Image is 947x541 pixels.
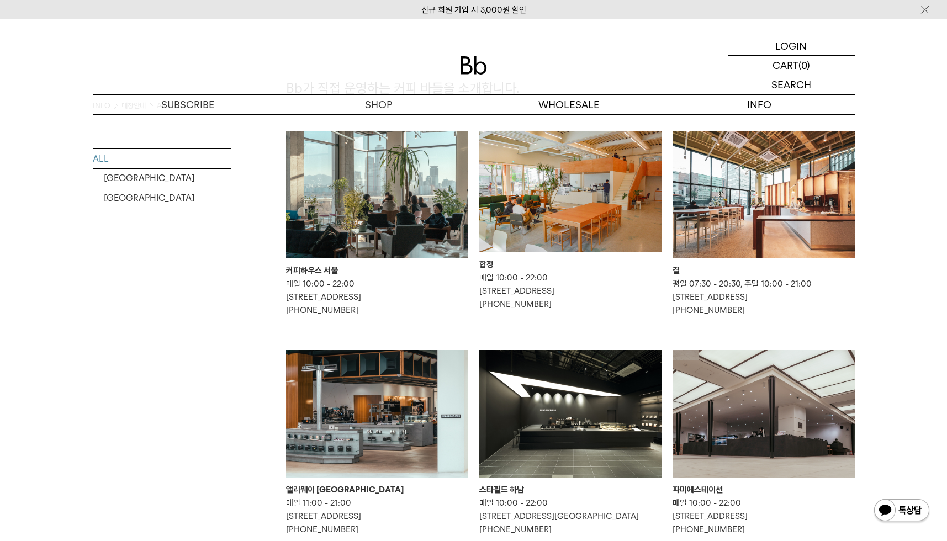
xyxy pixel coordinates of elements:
img: 스타필드 하남 [479,350,662,478]
a: [GEOGRAPHIC_DATA] [104,188,231,208]
p: 매일 11:00 - 21:00 [STREET_ADDRESS] [PHONE_NUMBER] [286,496,468,536]
img: 로고 [461,56,487,75]
div: 앨리웨이 [GEOGRAPHIC_DATA] [286,483,468,496]
img: 앨리웨이 인천 [286,350,468,478]
img: 카카오톡 채널 1:1 채팅 버튼 [873,498,930,524]
a: 커피하우스 서울 커피하우스 서울 매일 10:00 - 22:00[STREET_ADDRESS][PHONE_NUMBER] [286,131,468,317]
p: SEARCH [771,75,811,94]
a: 신규 회원 가입 시 3,000원 할인 [421,5,526,15]
p: 매일 10:00 - 22:00 [STREET_ADDRESS] [PHONE_NUMBER] [673,496,855,536]
p: 매일 10:00 - 22:00 [STREET_ADDRESS] [PHONE_NUMBER] [286,277,468,317]
div: 스타필드 하남 [479,483,662,496]
img: 커피하우스 서울 [286,131,468,258]
p: CART [773,56,798,75]
a: SHOP [283,95,474,114]
p: WHOLESALE [474,95,664,114]
a: ALL [93,149,231,168]
img: 합정 [479,131,662,252]
p: 평일 07:30 - 20:30, 주말 10:00 - 21:00 [STREET_ADDRESS] [PHONE_NUMBER] [673,277,855,317]
a: LOGIN [728,36,855,56]
a: [GEOGRAPHIC_DATA] [104,168,231,188]
p: 매일 10:00 - 22:00 [STREET_ADDRESS][GEOGRAPHIC_DATA] [PHONE_NUMBER] [479,496,662,536]
div: 커피하우스 서울 [286,264,468,277]
p: INFO [664,95,855,114]
a: CART (0) [728,56,855,75]
img: 파미에스테이션 [673,350,855,478]
p: (0) [798,56,810,75]
p: LOGIN [775,36,807,55]
a: 파미에스테이션 파미에스테이션 매일 10:00 - 22:00[STREET_ADDRESS][PHONE_NUMBER] [673,350,855,536]
div: 파미에스테이션 [673,483,855,496]
a: 합정 합정 매일 10:00 - 22:00[STREET_ADDRESS][PHONE_NUMBER] [479,131,662,311]
div: 결 [673,264,855,277]
a: 앨리웨이 인천 앨리웨이 [GEOGRAPHIC_DATA] 매일 11:00 - 21:00[STREET_ADDRESS][PHONE_NUMBER] [286,350,468,536]
img: 결 [673,131,855,258]
p: 매일 10:00 - 22:00 [STREET_ADDRESS] [PHONE_NUMBER] [479,271,662,311]
a: 결 결 평일 07:30 - 20:30, 주말 10:00 - 21:00[STREET_ADDRESS][PHONE_NUMBER] [673,131,855,317]
a: SUBSCRIBE [93,95,283,114]
div: 합정 [479,258,662,271]
a: 스타필드 하남 스타필드 하남 매일 10:00 - 22:00[STREET_ADDRESS][GEOGRAPHIC_DATA][PHONE_NUMBER] [479,350,662,536]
